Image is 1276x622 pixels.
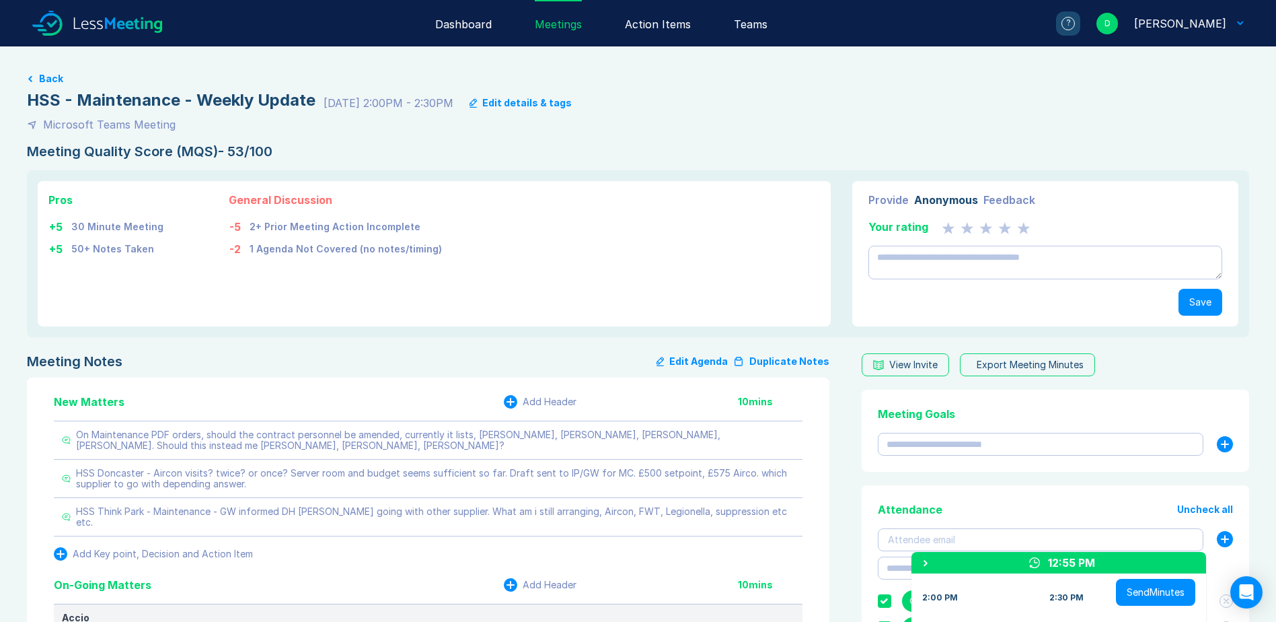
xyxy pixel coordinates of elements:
[960,353,1095,376] button: Export Meeting Minutes
[76,429,794,451] div: On Maintenance PDF orders, should the contract personnel be amended, currently it lists, [PERSON_...
[249,236,443,258] td: 1 Agenda Not Covered (no notes/timing)
[523,396,576,407] div: Add Header
[76,506,794,528] div: HSS Think Park - Maintenance - GW informed DH [PERSON_NAME] going with other supplier. What am i ...
[229,213,249,236] td: -5
[249,213,443,236] td: 2+ Prior Meeting Action Incomplete
[43,116,176,133] div: Microsoft Teams Meeting
[504,395,576,409] button: Add Header
[470,98,572,108] button: Edit details & tags
[1061,17,1075,30] div: ?
[977,359,1084,370] div: Export Meeting Minutes
[868,192,909,208] div: Provide
[324,95,453,111] div: [DATE] 2:00PM - 2:30PM
[862,353,949,376] button: View Invite
[1230,576,1263,609] div: Open Intercom Messenger
[889,359,938,370] div: View Invite
[76,468,794,489] div: HSS Doncaster - Aircon visits? twice? or once? Server room and budget seems sufficient so far. Dr...
[54,577,151,593] div: On-Going Matters
[1177,504,1233,515] button: Uncheck all
[48,236,71,258] td: + 5
[878,502,942,518] div: Attendance
[983,192,1035,208] div: Feedback
[1178,289,1222,316] button: Save
[39,73,63,84] button: Back
[73,549,253,559] div: Add Key point, Decision and Action Item
[48,192,164,208] div: Pros
[229,236,249,258] td: -2
[54,394,124,410] div: New Matters
[868,219,928,235] div: Your rating
[1048,555,1095,571] div: 12:55 PM
[1096,13,1118,34] div: D
[54,547,253,561] button: Add Key point, Decision and Action Item
[27,90,315,111] div: HSS - Maintenance - Weekly Update
[504,578,576,592] button: Add Header
[942,219,1030,235] div: 0 Stars
[902,590,924,612] div: G
[733,353,829,370] button: Duplicate Notes
[523,580,576,590] div: Add Header
[48,213,71,236] td: + 5
[71,236,164,258] td: 50+ Notes Taken
[878,406,1233,422] div: Meeting Goals
[914,192,978,208] div: Anonymous
[738,580,802,590] div: 10 mins
[1040,11,1080,36] a: ?
[738,396,802,407] div: 10 mins
[1049,592,1084,603] div: 2:30 PM
[656,353,728,370] button: Edit Agenda
[482,98,572,108] div: Edit details & tags
[1134,15,1226,32] div: David Hayter
[922,592,958,603] div: 2:00 PM
[27,143,1249,160] div: Meeting Quality Score (MQS) - 53/100
[71,213,164,236] td: 30 Minute Meeting
[27,73,1249,84] a: Back
[229,192,443,208] div: General Discussion
[1116,579,1195,606] button: SendMinutes
[27,353,122,370] div: Meeting Notes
